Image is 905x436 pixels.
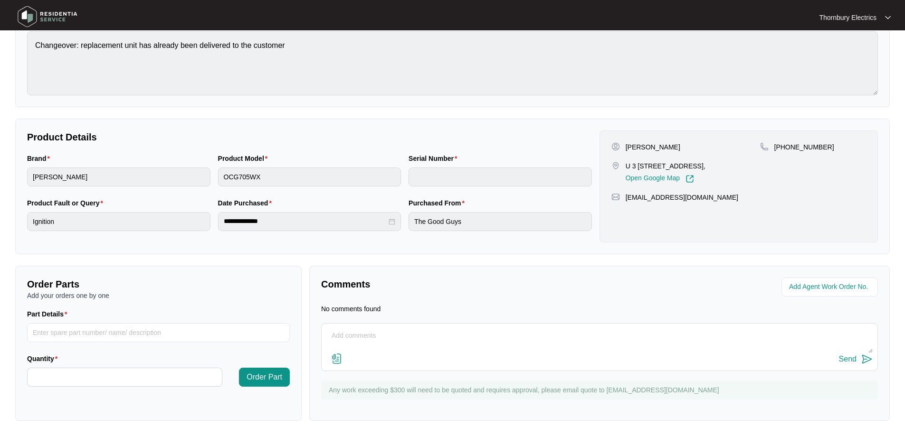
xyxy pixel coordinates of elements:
[321,278,593,291] p: Comments
[14,2,81,31] img: residentia service logo
[27,130,592,144] p: Product Details
[626,175,694,183] a: Open Google Map
[839,355,857,363] div: Send
[27,154,54,163] label: Brand
[27,278,290,291] p: Order Parts
[247,371,282,383] span: Order Part
[760,142,769,151] img: map-pin
[27,212,210,231] input: Product Fault or Query
[27,291,290,300] p: Add your orders one by one
[409,154,461,163] label: Serial Number
[839,353,873,366] button: Send
[611,161,620,170] img: map-pin
[409,167,592,186] input: Serial Number
[27,323,290,342] input: Part Details
[774,142,834,152] p: [PHONE_NUMBER]
[861,353,873,365] img: send-icon.svg
[409,212,592,231] input: Purchased From
[626,142,680,152] p: [PERSON_NAME]
[686,175,694,183] img: Link-External
[331,353,343,364] img: file-attachment-doc.svg
[27,31,878,95] textarea: Changeover: replacement unit has already been delivered to the customer
[28,368,222,386] input: Quantity
[218,167,401,186] input: Product Model
[611,142,620,151] img: user-pin
[218,154,272,163] label: Product Model
[27,309,71,319] label: Part Details
[789,281,872,293] input: Add Agent Work Order No.
[239,368,290,387] button: Order Part
[626,193,738,202] p: [EMAIL_ADDRESS][DOMAIN_NAME]
[27,198,107,208] label: Product Fault or Query
[329,385,873,395] p: Any work exceeding $300 will need to be quoted and requires approval, please email quote to [EMAI...
[27,354,61,363] label: Quantity
[224,216,387,226] input: Date Purchased
[885,15,891,20] img: dropdown arrow
[321,304,381,314] p: No comments found
[819,13,876,22] p: Thornbury Electrics
[218,198,276,208] label: Date Purchased
[27,167,210,186] input: Brand
[409,198,468,208] label: Purchased From
[611,193,620,201] img: map-pin
[626,161,705,171] p: U 3 [STREET_ADDRESS],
